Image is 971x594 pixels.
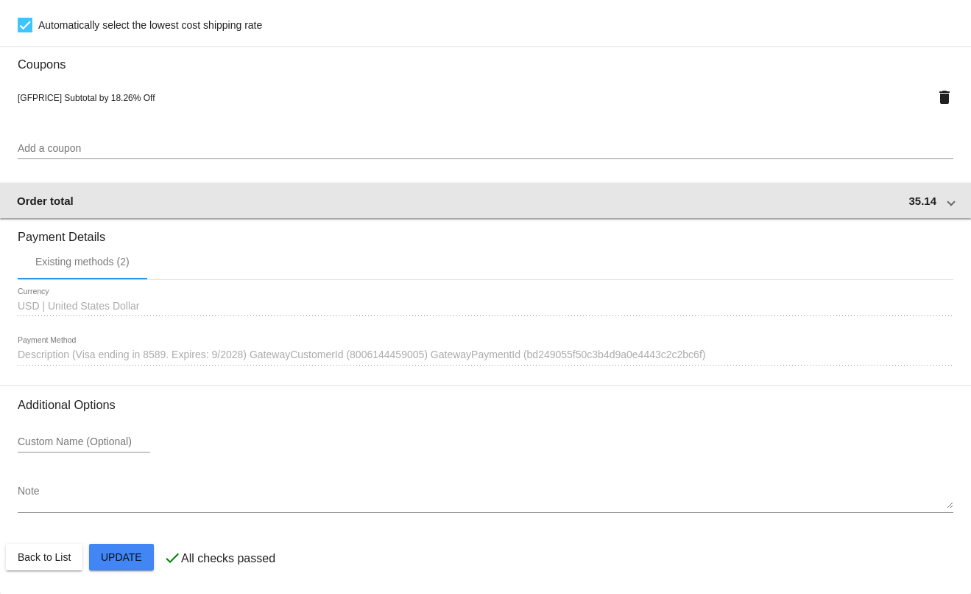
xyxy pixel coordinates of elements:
[18,219,953,244] h3: Payment Details
[18,436,150,448] input: Custom Name (Optional)
[936,88,953,106] mat-icon: delete
[18,398,953,412] h3: Additional Options
[18,300,139,312] span: USD | United States Dollar
[908,195,936,207] span: 35.14
[18,143,953,155] input: Add a coupon
[89,544,154,570] button: Update
[101,551,142,563] span: Update
[181,552,275,565] p: All checks passed
[18,46,953,71] h3: Coupons
[6,544,82,570] button: Back to List
[163,549,181,567] mat-icon: check
[18,93,155,103] span: [GFPRICE] Subtotal by 18.26% Off
[35,256,130,268] div: Existing methods (2)
[17,195,74,207] span: Order total
[18,349,705,360] span: Description (Visa ending in 8589. Expires: 9/2028) GatewayCustomerId (8006144459005) GatewayPayme...
[18,551,71,563] span: Back to List
[38,16,262,34] span: Automatically select the lowest cost shipping rate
